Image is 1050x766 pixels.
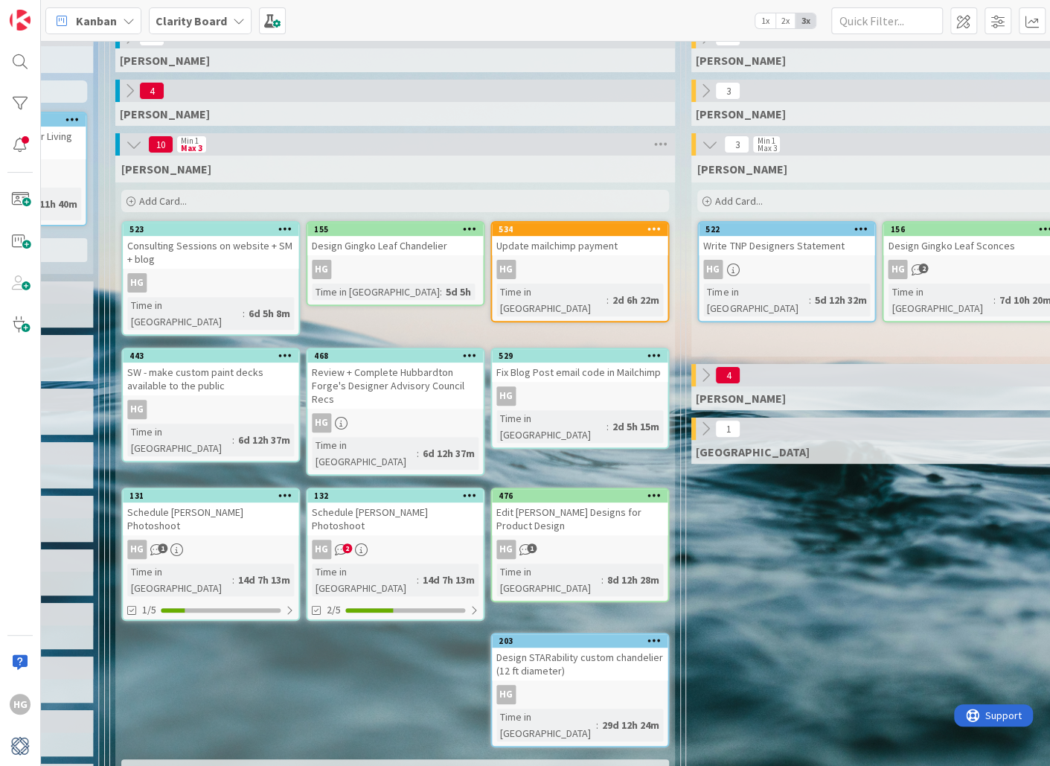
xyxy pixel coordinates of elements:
[123,273,298,293] div: HG
[697,162,787,176] span: Hannah
[757,144,776,152] div: Max 3
[127,424,232,456] div: Time in [GEOGRAPHIC_DATA]
[492,502,668,535] div: Edit [PERSON_NAME] Designs for Product Design
[775,13,795,28] span: 2x
[808,292,810,308] span: :
[703,284,808,316] div: Time in [GEOGRAPHIC_DATA]
[327,602,341,618] span: 2/5
[312,413,331,433] div: HG
[123,502,298,535] div: Schedule [PERSON_NAME] Photoshoot
[496,284,606,316] div: Time in [GEOGRAPHIC_DATA]
[10,735,31,756] img: avatar
[307,236,483,255] div: Design Gingko Leaf Chandelier
[492,236,668,255] div: Update mailchimp payment
[123,489,298,502] div: 131
[123,236,298,269] div: Consulting Sessions on website + SM + blog
[139,194,187,208] span: Add Card...
[312,437,417,470] div: Time in [GEOGRAPHIC_DATA]
[755,13,775,28] span: 1x
[699,260,874,279] div: HG
[440,284,442,300] span: :
[22,196,81,212] div: 9d 11h 40m
[312,540,331,559] div: HG
[307,260,483,279] div: HG
[490,221,669,322] a: 534Update mailchimp paymentHGTime in [GEOGRAPHIC_DATA]:2d 6h 22m
[492,363,668,382] div: Fix Blog Post email code in Mailchimp
[499,491,668,501] div: 476
[417,445,419,462] span: :
[307,223,483,255] div: 155Design Gingko Leaf Chandelier
[307,363,483,409] div: Review + Complete Hubbardton Forge's Designer Advisory Council Recs
[314,224,483,234] div: 155
[312,564,417,596] div: Time in [GEOGRAPHIC_DATA]
[496,709,596,741] div: Time in [GEOGRAPHIC_DATA]
[492,349,668,382] div: 529Fix Blog Post email code in Mailchimp
[492,648,668,680] div: Design STARability custom chandelier (12 ft diameter)
[245,305,294,322] div: 6d 5h 8m
[342,543,352,553] span: 2
[496,685,516,704] div: HG
[148,135,173,153] span: 10
[699,223,874,255] div: 522Write TNP Designers Statement
[606,292,609,308] span: :
[123,349,298,395] div: 443SW - make custom paint decks available to the public
[696,444,810,459] span: Devon
[127,564,232,596] div: Time in [GEOGRAPHIC_DATA]
[127,273,147,293] div: HG
[181,144,202,152] div: Max 3
[127,400,147,419] div: HG
[496,260,516,279] div: HG
[307,349,483,363] div: 468
[492,349,668,363] div: 529
[232,572,234,588] span: :
[123,349,298,363] div: 443
[307,540,483,559] div: HG
[156,13,227,28] b: Clarity Board
[696,106,786,121] span: Lisa K.
[234,432,294,448] div: 6d 12h 37m
[307,223,483,236] div: 155
[121,162,211,176] span: Hannah
[232,432,234,448] span: :
[306,221,484,306] a: 155Design Gingko Leaf ChandelierHGTime in [GEOGRAPHIC_DATA]:5d 5h
[492,223,668,255] div: 534Update mailchimp payment
[76,12,117,30] span: Kanban
[606,418,609,435] span: :
[598,717,663,733] div: 29d 12h 24m
[31,2,68,20] span: Support
[888,284,993,316] div: Time in [GEOGRAPHIC_DATA]
[121,221,300,336] a: 523Consulting Sessions on website + SM + blogHGTime in [GEOGRAPHIC_DATA]:6d 5h 8m
[123,540,298,559] div: HG
[234,572,294,588] div: 14d 7h 13m
[306,348,484,476] a: 468Review + Complete Hubbardton Forge's Designer Advisory Council RecsHGTime in [GEOGRAPHIC_DATA]...
[121,348,300,462] a: 443SW - make custom paint decks available to the publicHGTime in [GEOGRAPHIC_DATA]:6d 12h 37m
[307,413,483,433] div: HG
[492,685,668,704] div: HG
[314,491,483,501] div: 132
[496,410,606,443] div: Time in [GEOGRAPHIC_DATA]
[715,366,740,384] span: 4
[697,221,876,322] a: 522Write TNP Designers StatementHGTime in [GEOGRAPHIC_DATA]:5d 12h 32m
[705,224,874,234] div: 522
[142,602,156,618] span: 1/5
[120,106,210,121] span: Lisa K.
[129,491,298,501] div: 131
[918,264,928,273] span: 2
[724,135,749,153] span: 3
[307,489,483,535] div: 132Schedule [PERSON_NAME] Photoshoot
[757,137,775,144] div: Min 1
[596,717,598,733] span: :
[492,260,668,279] div: HG
[499,351,668,361] div: 529
[492,540,668,559] div: HG
[601,572,604,588] span: :
[490,633,669,747] a: 203Design STARability custom chandelier (12 ft diameter)HGTime in [GEOGRAPHIC_DATA]:29d 12h 24m
[715,194,763,208] span: Add Card...
[609,292,663,308] div: 2d 6h 22m
[795,13,816,28] span: 3x
[490,348,669,449] a: 529Fix Blog Post email code in MailchimpHGTime in [GEOGRAPHIC_DATA]:2d 5h 15m
[496,386,516,406] div: HG
[307,502,483,535] div: Schedule [PERSON_NAME] Photoshoot
[158,543,167,553] span: 1
[831,7,943,34] input: Quick Filter...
